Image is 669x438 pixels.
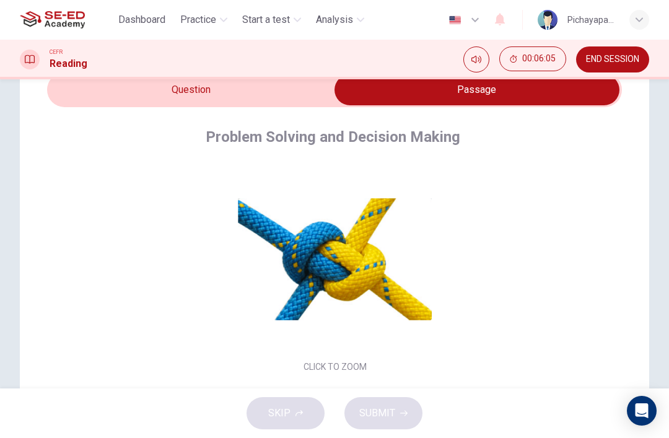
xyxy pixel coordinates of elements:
span: Start a test [242,12,290,27]
span: Analysis [316,12,353,27]
button: Analysis [311,9,369,31]
img: SE-ED Academy logo [20,7,85,32]
h1: Reading [50,56,87,71]
button: 00:06:05 [499,46,566,71]
a: SE-ED Academy logo [20,7,113,32]
button: Dashboard [113,9,170,31]
div: Hide [499,46,566,72]
button: END SESSION [576,46,649,72]
div: Pichayapa Thongtan [567,12,614,27]
span: CEFR [50,48,63,56]
button: Practice [175,9,232,31]
div: Mute [463,46,489,72]
img: Profile picture [538,10,557,30]
h4: Problem Solving and Decision Making [206,127,460,147]
span: END SESSION [586,55,639,64]
div: Open Intercom Messenger [627,396,657,426]
span: 00:06:05 [522,54,556,64]
span: Practice [180,12,216,27]
img: en [447,15,463,25]
button: Start a test [237,9,306,31]
span: Dashboard [118,12,165,27]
